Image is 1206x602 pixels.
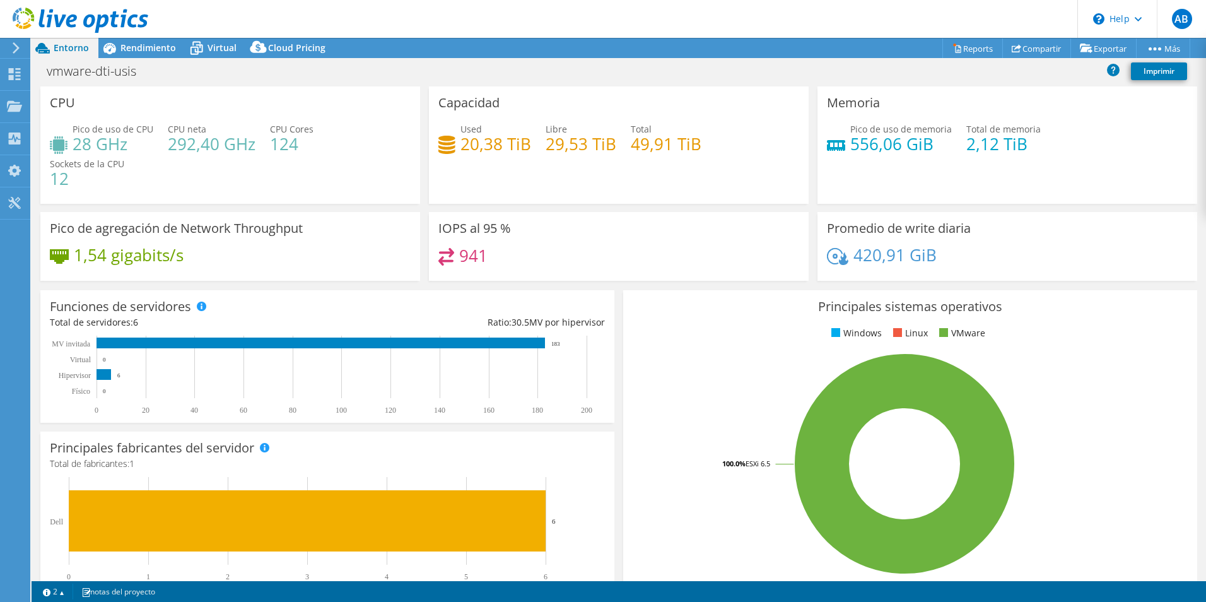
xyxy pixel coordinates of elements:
[438,221,511,235] h3: IOPS al 95 %
[1070,38,1137,58] a: Exportar
[50,172,124,186] h4: 12
[52,339,90,348] text: MV invitada
[50,158,124,170] span: Sockets de la CPU
[827,96,880,110] h3: Memoria
[74,248,184,262] h4: 1,54 gigabits/s
[853,248,937,262] h4: 420,91 GiB
[936,326,985,340] li: VMware
[850,123,952,135] span: Pico de uso de memoria
[464,572,468,581] text: 5
[631,123,652,135] span: Total
[438,96,500,110] h3: Capacidad
[722,459,746,468] tspan: 100.0%
[129,457,134,469] span: 1
[942,38,1003,58] a: Reports
[850,137,952,151] h4: 556,06 GiB
[327,316,605,329] div: Ratio: MV por hipervisor
[50,300,191,314] h3: Funciones de servidores
[827,221,971,235] h3: Promedio de write diaria
[336,406,347,415] text: 100
[190,406,198,415] text: 40
[54,42,89,54] span: Entorno
[208,42,237,54] span: Virtual
[546,123,567,135] span: Libre
[460,123,482,135] span: Used
[546,137,616,151] h4: 29,53 TiB
[1131,62,1187,80] a: Imprimir
[270,123,313,135] span: CPU Cores
[103,388,106,394] text: 0
[966,123,1041,135] span: Total de memoria
[168,137,255,151] h4: 292,40 GHz
[483,406,495,415] text: 160
[305,572,309,581] text: 3
[1002,38,1071,58] a: Compartir
[544,572,547,581] text: 6
[41,64,156,78] h1: vmware-dti-usis
[552,517,556,525] text: 6
[50,316,327,329] div: Total de servidores:
[1136,38,1190,58] a: Más
[133,316,138,328] span: 6
[385,406,396,415] text: 120
[70,355,91,364] text: Virtual
[1093,13,1104,25] svg: \n
[73,137,153,151] h4: 28 GHz
[270,137,313,151] h4: 124
[73,123,153,135] span: Pico de uso de CPU
[289,406,296,415] text: 80
[146,572,150,581] text: 1
[103,357,106,363] text: 0
[34,584,73,599] a: 2
[1172,9,1192,29] span: AB
[72,387,90,396] tspan: Físico
[581,406,592,415] text: 200
[117,372,120,379] text: 6
[631,137,701,151] h4: 49,91 TiB
[240,406,247,415] text: 60
[890,326,928,340] li: Linux
[59,371,91,380] text: Hipervisor
[268,42,325,54] span: Cloud Pricing
[168,123,206,135] span: CPU neta
[142,406,149,415] text: 20
[50,221,303,235] h3: Pico de agregación de Network Throughput
[746,459,770,468] tspan: ESXi 6.5
[460,137,531,151] h4: 20,38 TiB
[459,249,488,263] h4: 941
[120,42,176,54] span: Rendimiento
[532,406,543,415] text: 180
[50,96,75,110] h3: CPU
[73,584,164,599] a: notas del proyecto
[95,406,98,415] text: 0
[385,572,389,581] text: 4
[67,572,71,581] text: 0
[551,341,560,347] text: 183
[226,572,230,581] text: 2
[50,441,254,455] h3: Principales fabricantes del servidor
[434,406,445,415] text: 140
[50,517,63,526] text: Dell
[50,457,605,471] h4: Total de fabricantes:
[828,326,882,340] li: Windows
[512,316,529,328] span: 30.5
[633,300,1188,314] h3: Principales sistemas operativos
[966,137,1041,151] h4: 2,12 TiB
